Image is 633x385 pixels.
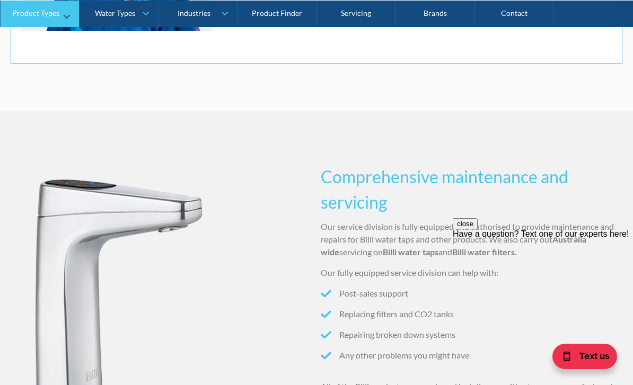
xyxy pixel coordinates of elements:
div: Industries [178,8,210,17]
li: Post-sales support [321,287,622,300]
p: Our fully equipped service division can help with: [321,266,622,279]
li: Replacing filters and CO2 tanks [321,308,622,320]
div: Water Types [95,8,135,17]
iframe: podium webchat widget prompt [453,218,633,345]
h3: Comprehensive maintenance and servicing [321,164,622,215]
p: Our service division is fully equipped and authorised to provide maintenance and repairs for Bill... [321,220,622,258]
strong: Billi water taps [383,247,438,257]
li: Any other problems you might have [321,349,622,362]
iframe: podium webchat widget bubble [527,332,633,385]
li: Repairing broken down systems [321,328,622,341]
strong: Billi water filters. [452,247,517,257]
div: Product Types [12,8,59,17]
